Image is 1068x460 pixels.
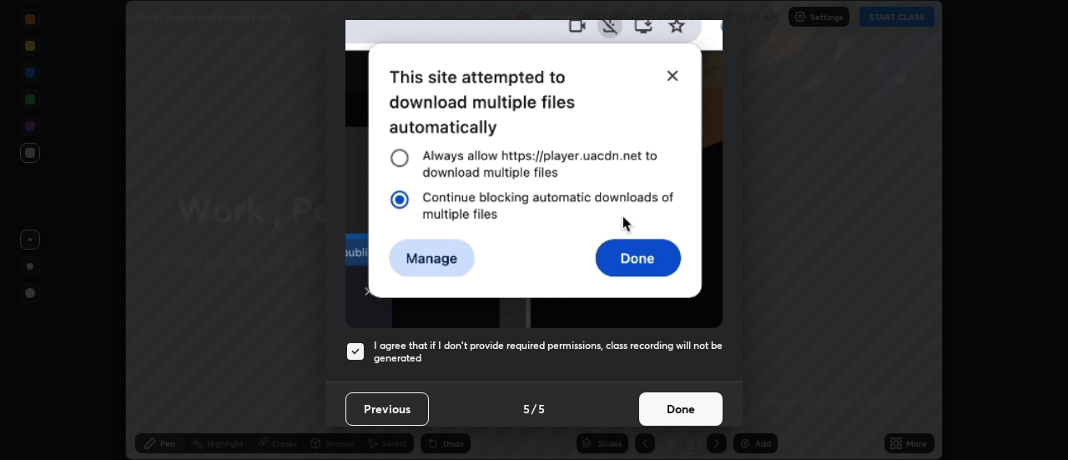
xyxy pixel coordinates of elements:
h4: 5 [523,400,530,417]
button: Previous [345,392,429,426]
h4: 5 [538,400,545,417]
button: Done [639,392,723,426]
h4: / [531,400,537,417]
h5: I agree that if I don't provide required permissions, class recording will not be generated [374,339,723,365]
